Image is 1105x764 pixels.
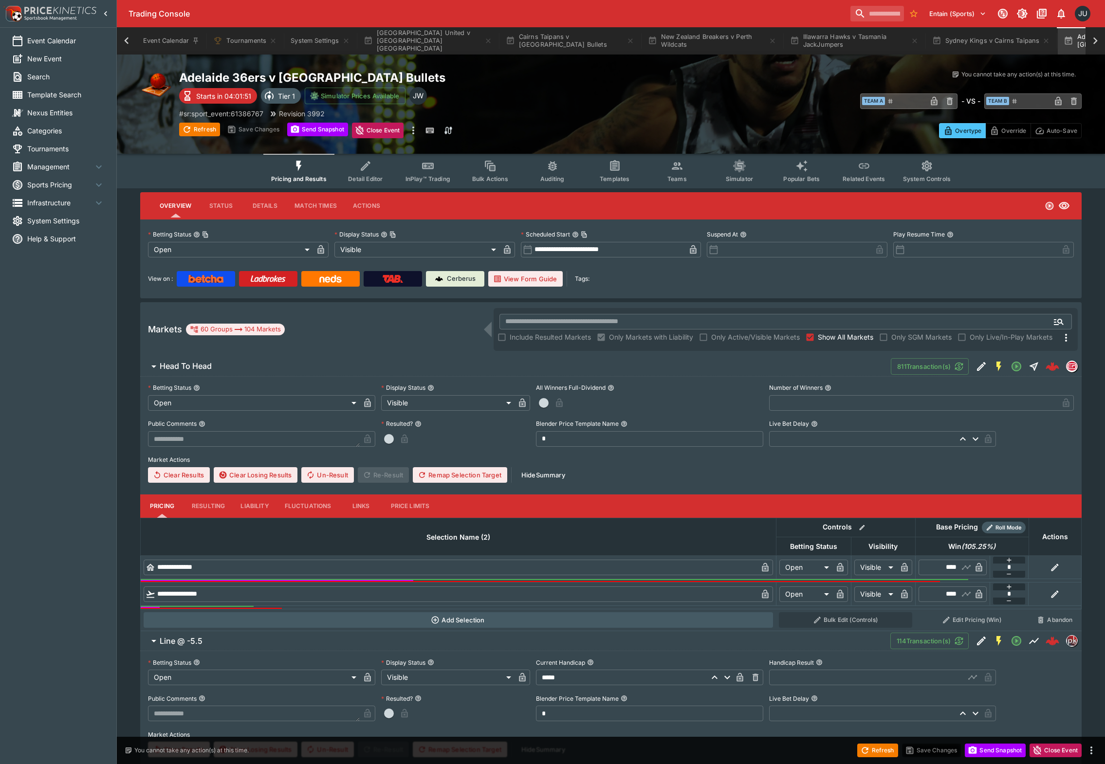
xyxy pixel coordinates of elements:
span: Only Markets with Liability [609,332,693,342]
div: Open [779,586,832,602]
p: Display Status [381,383,425,392]
button: Head To Head [140,357,891,376]
p: Auto-Save [1047,126,1077,136]
div: Visible [381,670,515,685]
span: Teams [667,175,687,182]
p: Copy To Clipboard [179,109,263,119]
button: 114Transaction(s) [890,633,969,649]
span: Detail Editor [348,175,383,182]
button: Overview [152,194,199,218]
button: Toggle light/dark mode [1013,5,1031,22]
th: Actions [1029,518,1081,555]
h5: Markets [148,324,182,335]
img: pricekinetics [1067,636,1077,646]
span: Visibility [858,541,908,552]
button: Documentation [1033,5,1050,22]
p: Betting Status [148,383,191,392]
img: PriceKinetics Logo [3,4,22,23]
button: Sydney Kings v Cairns Taipans [926,27,1056,55]
button: Number of Winners [825,384,831,391]
label: Tags: [575,271,589,287]
button: Suspend At [740,231,747,238]
div: pricekinetics [1066,635,1078,647]
div: Open [148,670,360,685]
svg: Open [1011,361,1022,372]
button: Display Status [427,659,434,666]
button: Cairns Taipans v [GEOGRAPHIC_DATA] Bullets [500,27,640,55]
p: Cerberus [447,274,476,284]
button: Copy To Clipboard [202,231,209,238]
span: Templates [600,175,629,182]
span: Selection Name (2) [416,531,501,543]
p: Handicap Result [769,658,814,667]
h2: Copy To Clipboard [179,70,630,85]
span: Nexus Entities [27,108,105,118]
span: Help & Support [27,234,105,244]
button: Bulk edit [856,521,868,534]
button: Display StatusCopy To Clipboard [381,231,387,238]
span: Win(105.25%) [938,541,1006,552]
div: Visible [334,242,499,257]
div: Open [148,242,313,257]
button: Match Times [287,194,345,218]
button: Send Snapshot [965,744,1026,757]
span: Search [27,72,105,82]
button: Auto-Save [1031,123,1082,138]
button: Overtype [939,123,986,138]
span: Include Resulted Markets [510,332,591,342]
button: Copy To Clipboard [389,231,396,238]
svg: Open [1045,201,1054,211]
button: Betting StatusCopy To Clipboard [193,231,200,238]
button: Handicap Result [816,659,823,666]
span: Infrastructure [27,198,93,208]
span: Only Live/In-Play Markets [970,332,1052,342]
h6: Head To Head [160,361,212,371]
button: Resulting [184,494,233,518]
div: Open [148,395,360,411]
p: Resulted? [381,694,413,703]
label: View on : [148,271,173,287]
p: Play Resume Time [893,230,945,238]
div: Visible [854,560,897,575]
p: Display Status [334,230,379,238]
div: Base Pricing [932,521,982,533]
p: Resulted? [381,419,413,428]
span: Auditing [540,175,564,182]
span: Betting Status [779,541,848,552]
svg: Visible [1058,200,1070,212]
div: Visible [381,395,515,411]
button: New Zealand Breakers v Perth Wildcats [642,27,782,55]
p: You cannot take any action(s) at this time. [961,70,1076,79]
span: Template Search [27,90,105,100]
button: Refresh [179,123,220,136]
p: Display Status [381,658,425,667]
p: Current Handicap [536,658,585,667]
em: ( 105.25 %) [961,541,995,552]
img: Sportsbook Management [24,16,77,20]
button: Resulted? [415,420,422,427]
button: Blender Price Template Name [621,420,627,427]
button: more [1086,745,1097,756]
div: Trading Console [129,9,847,19]
p: All Winners Full-Dividend [536,383,606,392]
div: 2842f445-c2fd-47c7-b154-ed7dedb794ab [1046,634,1059,648]
button: Send Snapshot [287,123,348,136]
button: No Bookmarks [906,6,921,21]
button: Connected to PK [994,5,1012,22]
button: Straight [1025,358,1043,375]
span: Sports Pricing [27,180,93,190]
button: Public Comments [199,420,205,427]
button: Un-Result [301,467,353,483]
svg: Open [1011,635,1022,647]
button: Simulator Prices Available [305,88,405,104]
p: Revision 3992 [279,109,325,119]
input: search [850,6,904,21]
img: Betcha [188,275,223,283]
button: Open [1050,313,1068,330]
div: Start From [939,123,1082,138]
button: Live Bet Delay [811,420,818,427]
p: Blender Price Template Name [536,419,619,428]
button: Live Bet Delay [811,695,818,702]
span: Only SGM Markets [891,332,952,342]
button: Abandon [1031,612,1078,628]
